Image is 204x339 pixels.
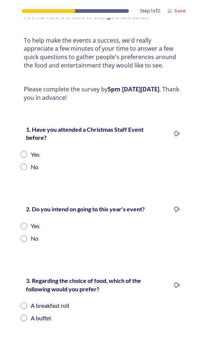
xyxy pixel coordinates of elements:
div: No [31,234,38,243]
strong: 1. Have you attended a Christmas Staff Event before? [26,126,145,141]
div: A buffet [31,314,51,322]
span: Step 1 of 2 [140,7,160,14]
strong: 3. Regarding the choice of food, which of the following would you prefer? [26,277,142,292]
div: No [31,163,38,171]
strong: 2. Do you intend on going to this year's event? [26,205,145,212]
p: To help make the events a success, we'd really appreciate a few minutes of your time to answer a ... [24,36,180,70]
p: Please complete the survey by . Thank you in advance! [24,85,180,102]
div: A breakfast roll [31,301,69,310]
div: Yes [31,150,40,159]
strong: Save [174,7,186,14]
div: Yes [31,222,40,230]
strong: 5pm [DATE][DATE] [108,85,159,93]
